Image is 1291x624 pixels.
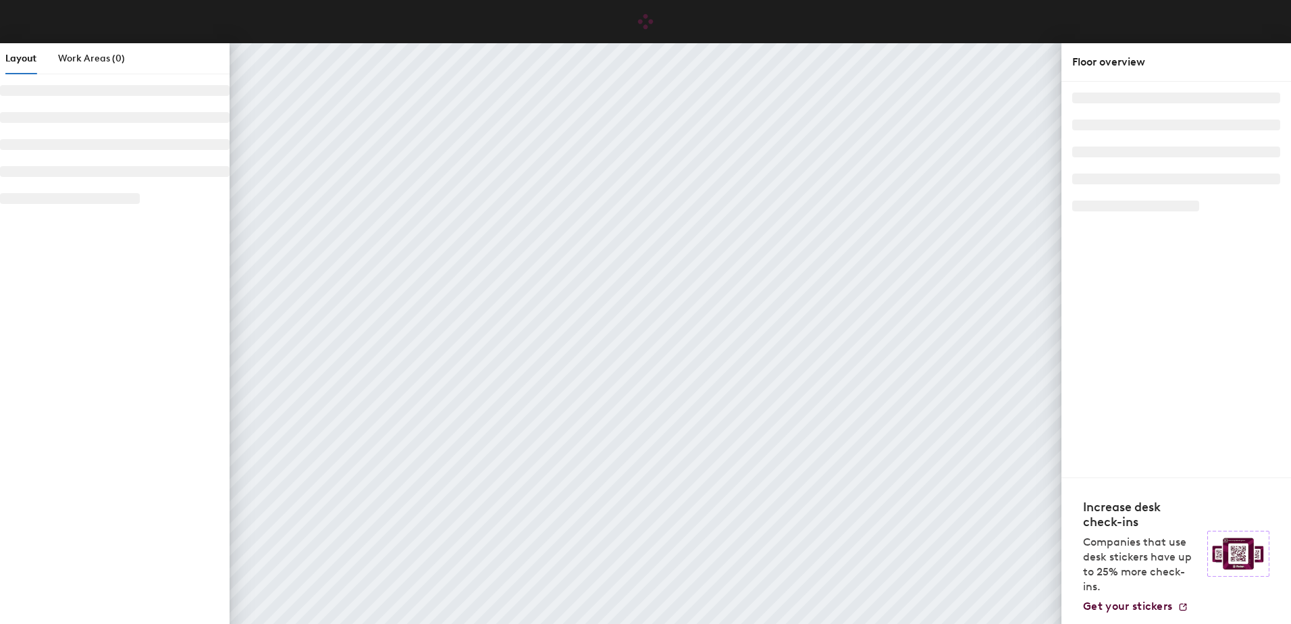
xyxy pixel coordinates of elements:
p: Companies that use desk stickers have up to 25% more check-ins. [1083,535,1199,594]
span: Get your stickers [1083,600,1172,613]
span: Work Areas (0) [58,53,125,64]
h4: Increase desk check-ins [1083,500,1199,529]
a: Get your stickers [1083,600,1188,613]
div: Floor overview [1072,54,1280,70]
span: Layout [5,53,36,64]
img: Sticker logo [1207,531,1269,577]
